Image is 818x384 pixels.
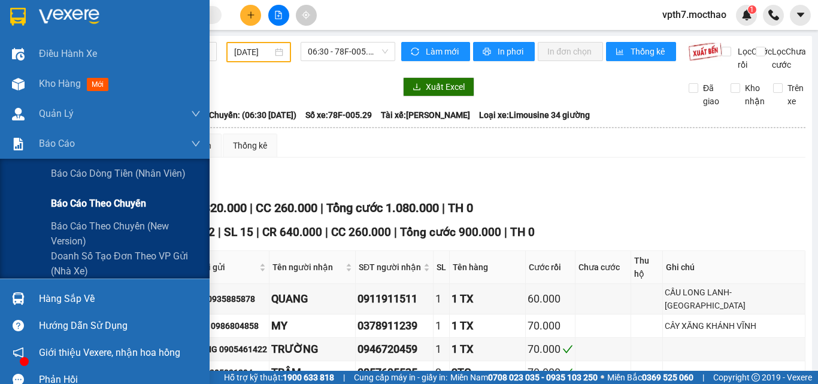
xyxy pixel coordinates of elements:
[653,7,736,22] span: vpth7.mocthao
[483,47,493,57] span: printer
[233,139,267,152] div: Thống kê
[740,81,769,108] span: Kho nhận
[359,261,421,274] span: SĐT người nhận
[528,341,573,358] div: 70.000
[452,291,523,307] div: 1 TX
[767,45,808,71] span: Lọc Chưa cước
[187,261,257,274] span: Người gửi
[177,225,215,239] span: Đơn 12
[790,5,811,26] button: caret-down
[606,42,676,61] button: bar-chartThống kê
[268,5,289,26] button: file-add
[448,201,473,215] span: TH 0
[39,317,201,335] div: Hướng dẫn sử dụng
[575,251,631,284] th: Chưa cước
[256,201,317,215] span: CC 260.000
[750,5,754,14] span: 1
[768,10,779,20] img: phone-icon
[51,219,201,249] span: Báo cáo theo chuyến (new version)
[403,77,474,96] button: downloadXuất Excel
[269,338,356,361] td: TRƯỜNG
[272,261,343,274] span: Tên người nhận
[400,225,501,239] span: Tổng cước 900.000
[488,373,598,382] strong: 0708 023 035 - 0935 103 250
[426,80,465,93] span: Xuất Excel
[528,318,573,334] div: 70.000
[526,251,575,284] th: Cước rồi
[413,83,421,92] span: download
[601,375,604,380] span: ⚪️
[234,46,272,59] input: 14/10/2025
[631,45,666,58] span: Thống kê
[498,45,525,58] span: In phơi
[302,11,310,19] span: aim
[320,201,323,215] span: |
[401,42,470,61] button: syncLàm mới
[435,364,447,381] div: 2
[274,11,283,19] span: file-add
[748,5,756,14] sup: 1
[256,225,259,239] span: |
[269,284,356,315] td: QUANG
[326,201,439,215] span: Tổng cước 1.080.000
[504,225,507,239] span: |
[741,10,752,20] img: icon-new-feature
[39,46,97,61] span: Điều hành xe
[12,48,25,61] img: warehouse-icon
[452,318,523,334] div: 1 TX
[39,136,75,151] span: Báo cáo
[186,292,267,306] div: VINH 0935885878
[358,364,431,381] div: 0857695535
[331,225,391,239] span: CC 260.000
[435,318,447,334] div: 1
[186,343,267,356] div: SƯƠNG 0905461422
[698,81,724,108] span: Đã giao
[562,344,573,355] span: check
[394,225,397,239] span: |
[185,201,247,215] span: CR 820.000
[343,371,345,384] span: |
[308,43,388,61] span: 06:30 - 78F-005.29
[528,291,573,307] div: 60.000
[665,319,803,332] div: CÂY XĂNG KHÁNH VĨNH
[218,225,221,239] span: |
[702,371,704,384] span: |
[665,286,803,312] div: CẦU LONG LANH-[GEOGRAPHIC_DATA]
[271,291,353,307] div: QUANG
[688,42,722,61] img: 9k=
[39,345,180,360] span: Giới thiệu Vexere, nhận hoa hồng
[473,42,535,61] button: printerIn phơi
[538,42,603,61] button: In đơn chọn
[12,78,25,90] img: warehouse-icon
[783,81,808,108] span: Trên xe
[356,315,434,338] td: 0378911239
[356,284,434,315] td: 0911911511
[296,5,317,26] button: aim
[283,373,334,382] strong: 1900 633 818
[12,108,25,120] img: warehouse-icon
[452,341,523,358] div: 1 TX
[442,201,445,215] span: |
[51,196,146,211] span: Báo cáo theo chuyến
[10,8,26,26] img: logo-vxr
[528,364,573,381] div: 70.000
[631,251,663,284] th: Thu hộ
[426,45,460,58] span: Làm mới
[262,225,322,239] span: CR 640.000
[358,341,431,358] div: 0946720459
[795,10,806,20] span: caret-down
[607,371,693,384] span: Miền Bắc
[411,47,421,57] span: sync
[51,249,201,279] span: Doanh số tạo đơn theo VP gửi (nhà xe)
[325,225,328,239] span: |
[663,251,805,284] th: Ghi chú
[733,45,774,71] span: Lọc Cước rồi
[616,47,626,57] span: bar-chart
[434,251,450,284] th: SL
[452,364,523,381] div: 2TG
[269,315,356,338] td: MY
[39,106,74,121] span: Quản Lý
[12,292,25,305] img: warehouse-icon
[186,319,267,332] div: NGỌC 0986804858
[13,347,24,358] span: notification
